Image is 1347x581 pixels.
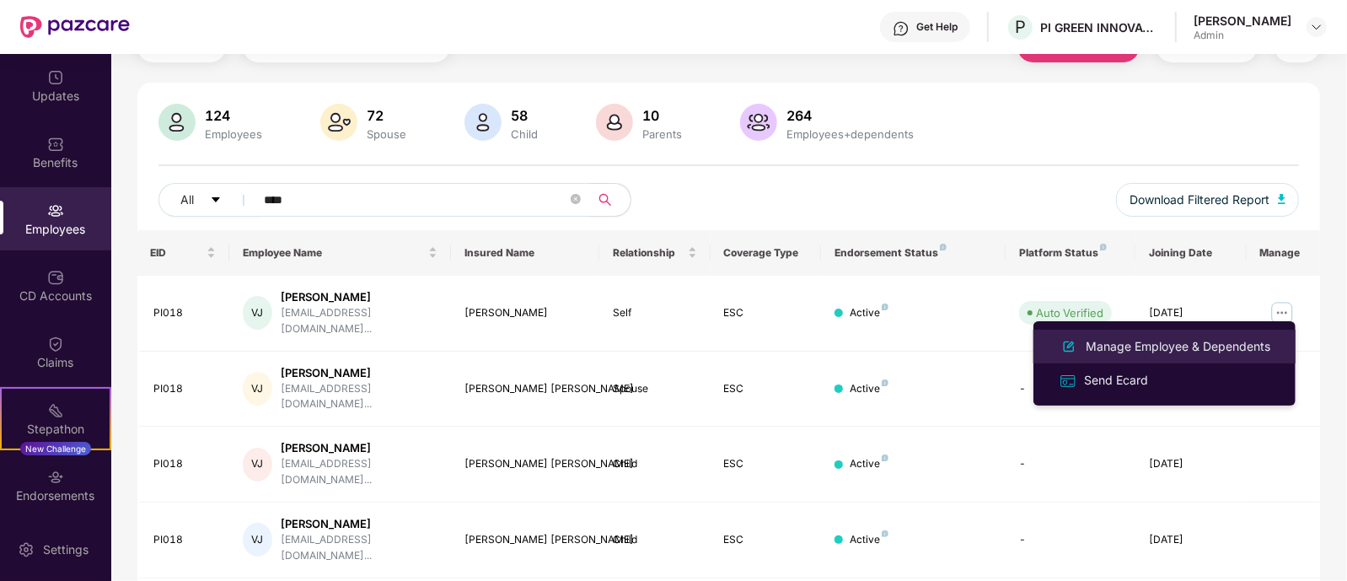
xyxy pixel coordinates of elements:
[1135,230,1247,276] th: Joining Date
[596,104,633,141] img: svg+xml;base64,PHN2ZyB4bWxucz0iaHR0cDovL3d3dy53My5vcmcvMjAwMC9zdmciIHhtbG5zOnhsaW5rPSJodHRwOi8vd3...
[464,532,585,548] div: [PERSON_NAME] [PERSON_NAME]
[202,107,266,124] div: 124
[154,532,217,548] div: PI018
[613,532,697,548] div: Child
[281,365,438,381] div: [PERSON_NAME]
[137,230,230,276] th: EID
[243,246,425,260] span: Employee Name
[724,305,808,321] div: ESC
[151,246,204,260] span: EID
[1278,194,1286,204] img: svg+xml;base64,PHN2ZyB4bWxucz0iaHR0cDovL3d3dy53My5vcmcvMjAwMC9zdmciIHhtbG5zOnhsaW5rPSJodHRwOi8vd3...
[1040,19,1158,35] div: PI GREEN INNOVATIONS PRIVATE LIMITED
[711,230,822,276] th: Coverage Type
[1006,427,1135,503] td: -
[571,194,581,204] span: close-circle
[464,104,502,141] img: svg+xml;base64,PHN2ZyB4bWxucz0iaHR0cDovL3d3dy53My5vcmcvMjAwMC9zdmciIHhtbG5zOnhsaW5rPSJodHRwOi8vd3...
[181,191,195,209] span: All
[47,269,64,286] img: svg+xml;base64,PHN2ZyBpZD0iQ0RfQWNjb3VudHMiIGRhdGEtbmFtZT0iQ0QgQWNjb3VudHMiIHhtbG5zPSJodHRwOi8vd3...
[850,381,888,397] div: Active
[47,202,64,219] img: svg+xml;base64,PHN2ZyBpZD0iRW1wbG95ZWVzIiB4bWxucz0iaHR0cDovL3d3dy53My5vcmcvMjAwMC9zdmciIHdpZHRoPS...
[281,516,438,532] div: [PERSON_NAME]
[640,107,686,124] div: 10
[47,402,64,419] img: svg+xml;base64,PHN2ZyB4bWxucz0iaHR0cDovL3d3dy53My5vcmcvMjAwMC9zdmciIHdpZHRoPSIyMSIgaGVpZ2h0PSIyMC...
[1194,13,1291,29] div: [PERSON_NAME]
[1194,29,1291,42] div: Admin
[158,104,196,141] img: svg+xml;base64,PHN2ZyB4bWxucz0iaHR0cDovL3d3dy53My5vcmcvMjAwMC9zdmciIHhtbG5zOnhsaW5rPSJodHRwOi8vd3...
[893,20,910,37] img: svg+xml;base64,PHN2ZyBpZD0iSGVscC0zMngzMiIgeG1sbnM9Imh0dHA6Ly93d3cudzMub3JnLzIwMDAvc3ZnIiB3aWR0aD...
[1082,337,1274,356] div: Manage Employee & Dependents
[154,305,217,321] div: PI018
[882,530,888,537] img: svg+xml;base64,PHN2ZyB4bWxucz0iaHR0cDovL3d3dy53My5vcmcvMjAwMC9zdmciIHdpZHRoPSI4IiBoZWlnaHQ9IjgiIH...
[882,304,888,310] img: svg+xml;base64,PHN2ZyB4bWxucz0iaHR0cDovL3d3dy53My5vcmcvMjAwMC9zdmciIHdpZHRoPSI4IiBoZWlnaHQ9IjgiIH...
[784,127,918,141] div: Employees+dependents
[613,456,697,472] div: Child
[20,16,130,38] img: New Pazcare Logo
[1015,17,1026,37] span: P
[613,305,697,321] div: Self
[229,230,451,276] th: Employee Name
[1019,246,1122,260] div: Platform Status
[850,532,888,548] div: Active
[210,194,222,207] span: caret-down
[1006,352,1135,428] td: -
[202,127,266,141] div: Employees
[281,456,438,488] div: [EMAIL_ADDRESS][DOMAIN_NAME]...
[464,305,585,321] div: [PERSON_NAME]
[613,381,697,397] div: Spouse
[1116,183,1300,217] button: Download Filtered Report
[940,244,947,250] img: svg+xml;base64,PHN2ZyB4bWxucz0iaHR0cDovL3d3dy53My5vcmcvMjAwMC9zdmciIHdpZHRoPSI4IiBoZWlnaHQ9IjgiIH...
[834,246,992,260] div: Endorsement Status
[281,305,438,337] div: [EMAIL_ADDRESS][DOMAIN_NAME]...
[18,541,35,558] img: svg+xml;base64,PHN2ZyBpZD0iU2V0dGluZy0yMHgyMCIgeG1sbnM9Imh0dHA6Ly93d3cudzMub3JnLzIwMDAvc3ZnIiB3aW...
[1310,20,1323,34] img: svg+xml;base64,PHN2ZyBpZD0iRHJvcGRvd24tMzJ4MzIiIHhtbG5zPSJodHRwOi8vd3d3LnczLm9yZy8yMDAwL3N2ZyIgd2...
[589,193,622,207] span: search
[364,127,411,141] div: Spouse
[47,69,64,86] img: svg+xml;base64,PHN2ZyBpZD0iVXBkYXRlZCIgeG1sbnM9Imh0dHA6Ly93d3cudzMub3JnLzIwMDAvc3ZnIiB3aWR0aD0iMj...
[158,183,261,217] button: Allcaret-down
[243,296,272,330] div: VJ
[613,246,684,260] span: Relationship
[1006,503,1135,578] td: -
[243,448,272,481] div: VJ
[740,104,777,141] img: svg+xml;base64,PHN2ZyB4bWxucz0iaHR0cDovL3d3dy53My5vcmcvMjAwMC9zdmciIHhtbG5zOnhsaW5rPSJodHRwOi8vd3...
[882,455,888,461] img: svg+xml;base64,PHN2ZyB4bWxucz0iaHR0cDovL3d3dy53My5vcmcvMjAwMC9zdmciIHdpZHRoPSI4IiBoZWlnaHQ9IjgiIH...
[451,230,598,276] th: Insured Name
[850,456,888,472] div: Active
[20,442,91,455] div: New Challenge
[281,289,438,305] div: [PERSON_NAME]
[464,381,585,397] div: [PERSON_NAME] [PERSON_NAME]
[281,381,438,413] div: [EMAIL_ADDRESS][DOMAIN_NAME]...
[1059,336,1079,357] img: svg+xml;base64,PHN2ZyB4bWxucz0iaHR0cDovL3d3dy53My5vcmcvMjAwMC9zdmciIHhtbG5zOnhsaW5rPSJodHRwOi8vd3...
[724,456,808,472] div: ESC
[364,107,411,124] div: 72
[38,541,94,558] div: Settings
[1247,230,1321,276] th: Manage
[916,20,958,34] div: Get Help
[1149,532,1233,548] div: [DATE]
[640,127,686,141] div: Parents
[508,107,542,124] div: 58
[243,523,272,557] div: VJ
[464,456,585,472] div: [PERSON_NAME] [PERSON_NAME]
[508,127,542,141] div: Child
[784,107,918,124] div: 264
[850,305,888,321] div: Active
[47,336,64,352] img: svg+xml;base64,PHN2ZyBpZD0iQ2xhaW0iIHhtbG5zPSJodHRwOi8vd3d3LnczLm9yZy8yMDAwL3N2ZyIgd2lkdGg9IjIwIi...
[1149,305,1233,321] div: [DATE]
[1269,299,1296,326] img: manageButton
[47,136,64,153] img: svg+xml;base64,PHN2ZyBpZD0iQmVuZWZpdHMiIHhtbG5zPSJodHRwOi8vd3d3LnczLm9yZy8yMDAwL3N2ZyIgd2lkdGg9Ij...
[1059,372,1077,390] img: svg+xml;base64,PHN2ZyB4bWxucz0iaHR0cDovL3d3dy53My5vcmcvMjAwMC9zdmciIHdpZHRoPSIxNiIgaGVpZ2h0PSIxNi...
[1081,371,1151,390] div: Send Ecard
[281,440,438,456] div: [PERSON_NAME]
[154,381,217,397] div: PI018
[320,104,357,141] img: svg+xml;base64,PHN2ZyB4bWxucz0iaHR0cDovL3d3dy53My5vcmcvMjAwMC9zdmciIHhtbG5zOnhsaW5rPSJodHRwOi8vd3...
[47,469,64,486] img: svg+xml;base64,PHN2ZyBpZD0iRW5kb3JzZW1lbnRzIiB4bWxucz0iaHR0cDovL3d3dy53My5vcmcvMjAwMC9zdmciIHdpZH...
[571,192,581,208] span: close-circle
[1100,244,1107,250] img: svg+xml;base64,PHN2ZyB4bWxucz0iaHR0cDovL3d3dy53My5vcmcvMjAwMC9zdmciIHdpZHRoPSI4IiBoZWlnaHQ9IjgiIH...
[599,230,711,276] th: Relationship
[589,183,631,217] button: search
[724,381,808,397] div: ESC
[154,456,217,472] div: PI018
[281,532,438,564] div: [EMAIL_ADDRESS][DOMAIN_NAME]...
[1130,191,1269,209] span: Download Filtered Report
